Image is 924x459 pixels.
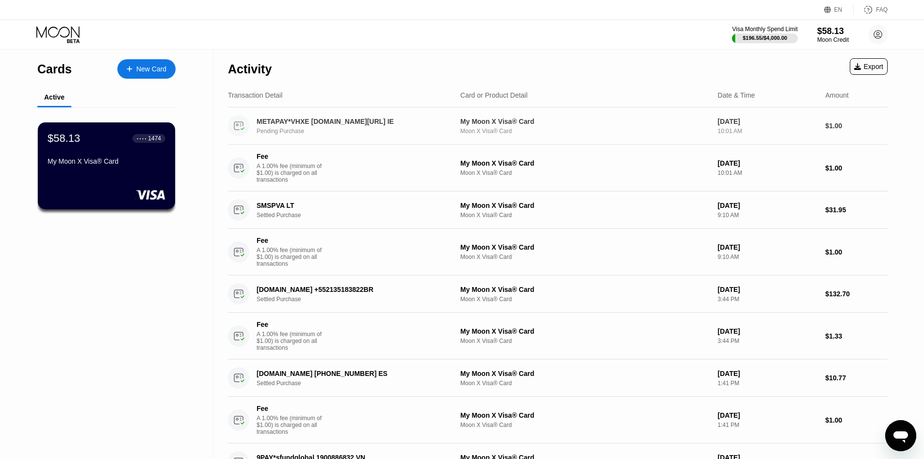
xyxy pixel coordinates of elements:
div: Transaction Detail [228,91,282,99]
div: 10:01 AM [718,128,818,135]
div: Moon X Visa® Card [460,128,710,135]
div: Moon Credit [817,36,849,43]
div: ● ● ● ● [137,137,146,140]
div: New Card [117,59,176,79]
div: FeeA 1.00% fee (minimum of $1.00) is charged on all transactionsMy Moon X Visa® CardMoon X Visa® ... [228,313,888,359]
div: $58.13Moon Credit [817,26,849,43]
div: [DATE] [718,370,818,377]
div: METAPAY*VHXE [DOMAIN_NAME][URL] IEPending PurchaseMy Moon X Visa® CardMoon X Visa® Card[DATE]10:0... [228,107,888,145]
div: Visa Monthly Spend Limit$196.55/$4,000.00 [732,26,797,43]
div: A 1.00% fee (minimum of $1.00) is charged on all transactions [257,247,329,267]
div: Moon X Visa® Card [460,170,710,176]
div: Visa Monthly Spend Limit [732,26,797,33]
div: Moon X Visa® Card [460,338,710,344]
div: Card or Product Detail [460,91,528,99]
div: $1.33 [825,332,888,340]
div: Active [44,93,65,101]
div: A 1.00% fee (minimum of $1.00) is charged on all transactions [257,163,329,183]
div: $1.00 [825,248,888,256]
div: Fee [257,321,324,328]
div: 1:41 PM [718,380,818,387]
div: My Moon X Visa® Card [460,202,710,209]
div: [DOMAIN_NAME] [PHONE_NUMBER] ESSettled PurchaseMy Moon X Visa® CardMoon X Visa® Card[DATE]1:41 PM... [228,359,888,397]
div: My Moon X Visa® Card [460,243,710,251]
div: My Moon X Visa® Card [460,118,710,125]
div: Pending Purchase [257,128,459,135]
div: Settled Purchase [257,212,459,219]
div: EN [824,5,854,15]
div: A 1.00% fee (minimum of $1.00) is charged on all transactions [257,331,329,351]
div: $58.13 [48,132,80,145]
div: [DATE] [718,243,818,251]
div: Amount [825,91,848,99]
div: [DATE] [718,202,818,209]
div: [DATE] [718,159,818,167]
div: Settled Purchase [257,380,459,387]
div: 9:10 AM [718,212,818,219]
div: $10.77 [825,374,888,382]
div: [DOMAIN_NAME] +552135183822BRSettled PurchaseMy Moon X Visa® CardMoon X Visa® Card[DATE]3:44 PM$1... [228,275,888,313]
div: My Moon X Visa® Card [460,411,710,419]
div: $1.00 [825,416,888,424]
div: [DATE] [718,327,818,335]
div: Settled Purchase [257,296,459,303]
div: [DOMAIN_NAME] [PHONE_NUMBER] ES [257,370,445,377]
div: FeeA 1.00% fee (minimum of $1.00) is charged on all transactionsMy Moon X Visa® CardMoon X Visa® ... [228,145,888,191]
div: $31.95 [825,206,888,214]
div: $1.00 [825,164,888,172]
div: METAPAY*VHXE [DOMAIN_NAME][URL] IE [257,118,445,125]
div: Date & Time [718,91,755,99]
div: My Moon X Visa® Card [460,286,710,293]
div: $58.13● ● ● ●1474My Moon X Visa® Card [38,122,175,209]
div: Export [850,58,888,75]
div: Fee [257,405,324,412]
div: Fee [257,153,324,160]
div: FAQ [854,5,888,15]
div: FAQ [876,6,888,13]
div: 3:44 PM [718,338,818,344]
div: 1:41 PM [718,422,818,428]
div: FeeA 1.00% fee (minimum of $1.00) is charged on all transactionsMy Moon X Visa® CardMoon X Visa® ... [228,397,888,443]
div: Export [854,63,883,70]
div: Fee [257,237,324,244]
iframe: Button to launch messaging window [885,420,916,451]
div: [DATE] [718,118,818,125]
div: [DATE] [718,286,818,293]
div: [DOMAIN_NAME] +552135183822BR [257,286,445,293]
div: A 1.00% fee (minimum of $1.00) is charged on all transactions [257,415,329,435]
div: SMSPVA LT [257,202,445,209]
div: 3:44 PM [718,296,818,303]
div: My Moon X Visa® Card [48,157,165,165]
div: My Moon X Visa® Card [460,159,710,167]
div: $1.00 [825,122,888,130]
div: SMSPVA LTSettled PurchaseMy Moon X Visa® CardMoon X Visa® Card[DATE]9:10 AM$31.95 [228,191,888,229]
div: EN [834,6,843,13]
div: FeeA 1.00% fee (minimum of $1.00) is charged on all transactionsMy Moon X Visa® CardMoon X Visa® ... [228,229,888,275]
div: Cards [37,62,72,76]
div: [DATE] [718,411,818,419]
div: Moon X Visa® Card [460,296,710,303]
div: Moon X Visa® Card [460,380,710,387]
div: My Moon X Visa® Card [460,370,710,377]
div: 1474 [148,135,161,142]
div: Moon X Visa® Card [460,254,710,260]
div: 9:10 AM [718,254,818,260]
div: Activity [228,62,272,76]
div: My Moon X Visa® Card [460,327,710,335]
div: Moon X Visa® Card [460,212,710,219]
div: New Card [136,65,166,73]
div: $58.13 [817,26,849,36]
div: $196.55 / $4,000.00 [743,35,787,41]
div: 10:01 AM [718,170,818,176]
div: Moon X Visa® Card [460,422,710,428]
div: $132.70 [825,290,888,298]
